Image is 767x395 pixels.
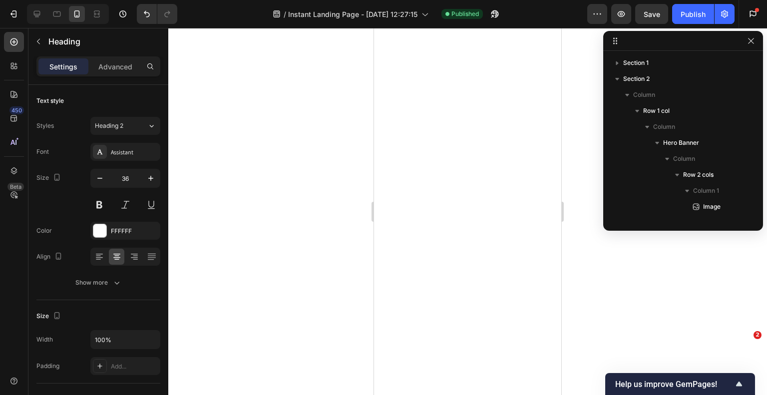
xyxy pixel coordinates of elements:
span: Save [644,10,660,18]
iframe: Intercom live chat [733,346,757,370]
div: Size [36,310,63,323]
button: Heading 2 [90,117,160,135]
div: Font [36,147,49,156]
span: Hero Banner [663,138,699,148]
span: Instant Landing Page - [DATE] 12:27:15 [288,9,417,19]
div: Align [36,250,64,264]
div: 450 [9,106,24,114]
div: Width [36,335,53,344]
span: Row 2 cols [683,170,714,180]
div: Undo/Redo [137,4,177,24]
div: Color [36,226,52,235]
div: Add... [111,362,158,371]
span: Section 1 [623,58,649,68]
div: Padding [36,362,59,371]
button: Show more [36,274,160,292]
p: Advanced [98,61,132,72]
span: Column [633,90,655,100]
div: Text style [36,96,64,105]
button: Show survey - Help us improve GemPages! [615,378,745,390]
div: FFFFFF [111,227,158,236]
div: Show more [75,278,122,288]
span: Column 2 [693,218,720,228]
span: / [284,9,286,19]
div: Size [36,171,63,185]
span: Column 1 [693,186,719,196]
p: Settings [49,61,77,72]
span: 2 [754,331,762,339]
button: Save [635,4,668,24]
div: Styles [36,121,54,130]
div: Publish [681,9,706,19]
span: Row 1 col [643,106,670,116]
span: Column [673,154,695,164]
span: Published [451,9,479,18]
div: Beta [7,183,24,191]
span: Heading 2 [95,121,123,130]
div: Assistant [111,148,158,157]
button: Publish [672,4,714,24]
input: Auto [91,331,160,349]
span: Image [703,202,721,212]
span: Help us improve GemPages! [615,380,733,389]
p: Heading [48,35,156,47]
span: Section 2 [623,74,650,84]
iframe: Design area [374,28,561,395]
span: Column [653,122,675,132]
